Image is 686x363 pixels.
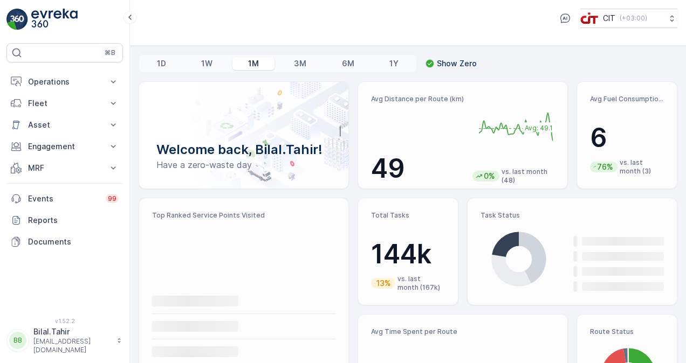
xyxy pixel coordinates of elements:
[371,152,464,185] p: 49
[6,136,123,157] button: Engagement
[6,114,123,136] button: Asset
[152,211,335,220] p: Top Ranked Service Points Visited
[6,210,123,231] a: Reports
[6,231,123,253] a: Documents
[620,14,647,23] p: ( +03:00 )
[371,327,459,336] p: Avg Time Spent per Route
[397,275,445,292] p: vs. last month (167k)
[6,318,123,324] span: v 1.52.2
[342,58,354,69] p: 6M
[33,337,111,354] p: [EMAIL_ADDRESS][DOMAIN_NAME]
[156,158,331,171] p: Have a zero-waste day
[580,9,677,28] button: CIT(+03:00)
[294,58,306,69] p: 3M
[590,122,664,154] p: 6
[28,120,101,130] p: Asset
[28,98,101,109] p: Fleet
[603,13,615,24] p: CIT
[201,58,212,69] p: 1W
[108,194,116,203] p: 99
[28,141,101,152] p: Engagement
[6,326,123,354] button: BBBilal.Tahir[EMAIL_ADDRESS][DOMAIN_NAME]
[28,163,101,173] p: MRF
[156,141,331,158] p: Welcome back, Bilal.Tahir!
[483,171,496,181] p: 0%
[28,236,119,247] p: Documents
[590,95,664,103] p: Avg Fuel Consumption per Route (lt)
[248,58,259,69] p: 1M
[33,326,111,337] p: Bilal.Tahir
[371,211,445,220] p: Total Tasks
[6,157,123,179] button: MRF
[590,327,664,336] p: Route Status
[502,167,558,185] p: vs. last month (48)
[6,9,28,30] img: logo
[6,93,123,114] button: Fleet
[28,215,119,226] p: Reports
[371,238,445,270] p: 144k
[375,278,392,289] p: 13%
[105,48,115,57] p: ⌘B
[481,211,664,220] p: Task Status
[620,158,664,176] p: vs. last month (3)
[371,95,464,103] p: Avg Distance per Route (km)
[6,71,123,93] button: Operations
[31,9,78,30] img: logo_light-DOdMpM7g.png
[596,162,614,172] p: 76%
[6,188,123,210] a: Events99
[28,193,99,204] p: Events
[9,332,26,349] div: BB
[157,58,166,69] p: 1D
[389,58,399,69] p: 1Y
[437,58,477,69] p: Show Zero
[28,76,101,87] p: Operations
[580,12,599,24] img: cit-logo_pOk6rL0.png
